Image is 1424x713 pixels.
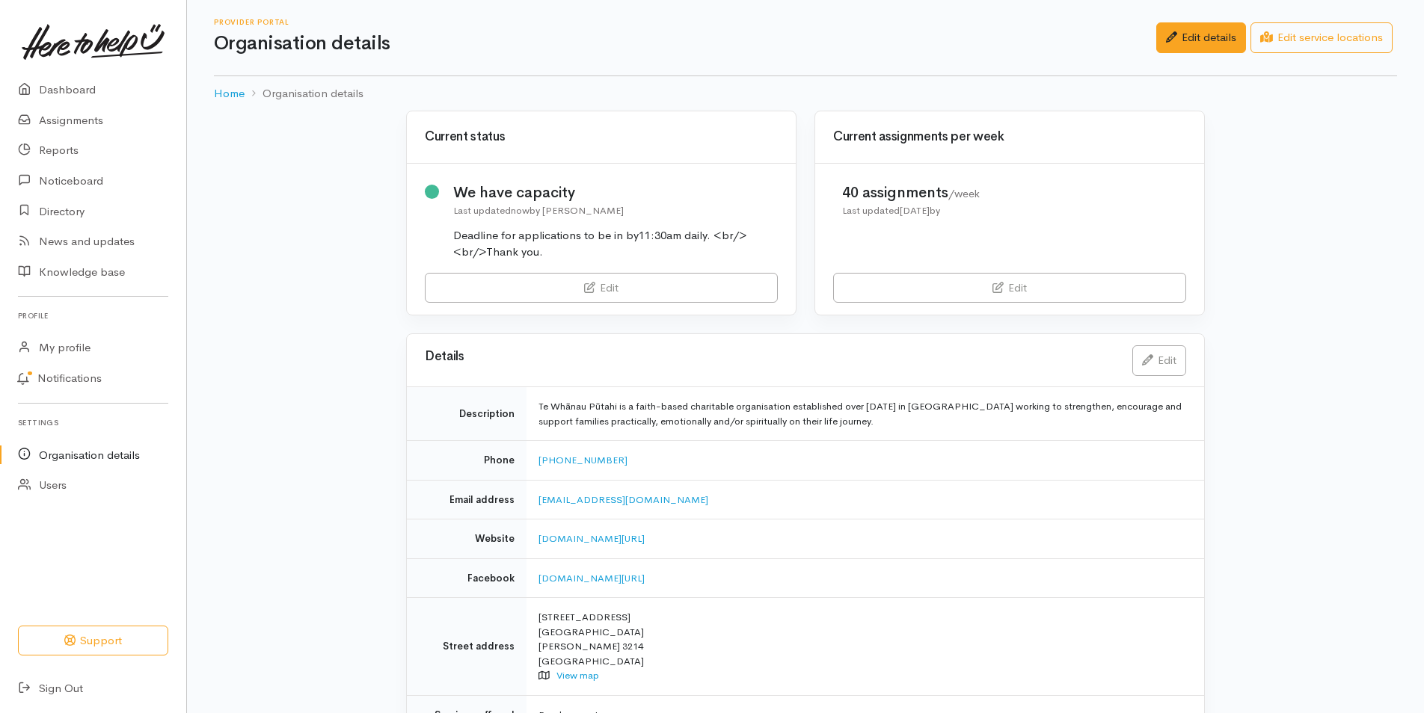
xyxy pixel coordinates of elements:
div: Last updated by [PERSON_NAME] [453,203,779,218]
h6: Provider Portal [214,18,1156,26]
td: Street address [407,598,527,696]
td: Phone [407,441,527,481]
span: /week [948,187,980,200]
a: [EMAIL_ADDRESS][DOMAIN_NAME] [538,493,708,506]
div: Last updated by [842,203,980,218]
li: Organisation details [245,85,363,102]
a: [DOMAIN_NAME][URL] [538,532,645,545]
td: Website [407,519,527,559]
h3: Current status [425,130,778,144]
h3: Current assignments per week [833,130,1186,144]
time: now [511,204,530,217]
h3: Details [425,350,1114,364]
a: Edit details [1156,22,1246,53]
h6: Settings [18,413,168,433]
div: We have capacity [453,182,779,203]
a: Home [214,85,245,102]
time: [DATE] [900,204,930,217]
a: [PHONE_NUMBER] [538,454,627,466]
h1: Organisation details [214,33,1156,55]
td: [STREET_ADDRESS] [GEOGRAPHIC_DATA] [PERSON_NAME] 3214 [GEOGRAPHIC_DATA] [527,598,1204,696]
div: Deadline for applications to be in by11:30am daily. <br/><br/>Thank you. [453,227,779,261]
h6: Profile [18,306,168,326]
button: Support [18,626,168,656]
a: Edit [425,273,778,303]
a: Edit [833,273,1186,303]
td: Te Whānau Pūtahi is a faith-based charitable organisation established over [DATE] in [GEOGRAPHIC_... [527,387,1204,441]
div: 40 assignments [842,182,980,203]
a: Edit [1132,345,1186,376]
td: Description [407,387,527,441]
nav: breadcrumb [214,76,1397,111]
td: Email address [407,480,527,519]
a: [DOMAIN_NAME][URL] [538,572,645,584]
a: Edit service locations [1250,22,1393,53]
a: View map [556,669,599,682]
td: Facebook [407,558,527,598]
